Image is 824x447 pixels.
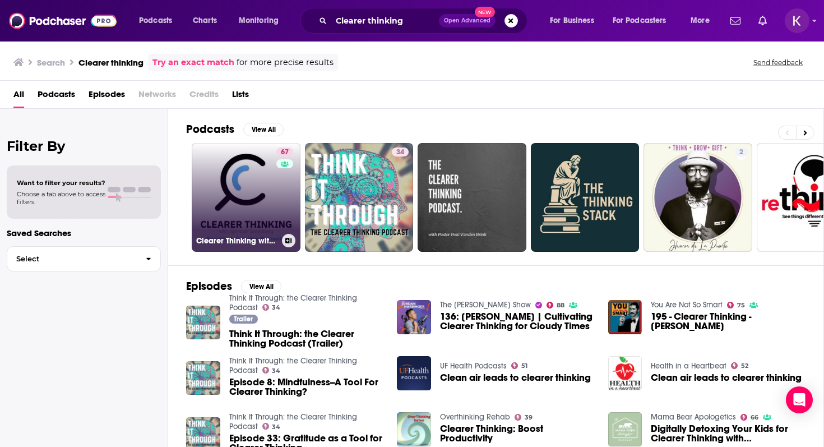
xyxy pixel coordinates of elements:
a: Clean air leads to clearer thinking [440,373,591,383]
a: 34 [305,143,414,252]
a: Episodes [89,85,125,108]
a: Clearer Thinking: Boost Productivity [397,412,431,446]
a: Mama Bear Apologetics [651,412,736,422]
h2: Podcasts [186,122,234,136]
span: Select [7,255,137,262]
button: View All [241,280,281,293]
img: Digitally Detoxing Your Kids for Clearer Thinking with Molly DeFrank [608,412,642,446]
span: Podcasts [139,13,172,29]
span: Monitoring [239,13,279,29]
a: 34 [392,148,409,156]
a: 52 [731,362,748,369]
div: Open Intercom Messenger [786,386,813,413]
span: 34 [272,305,280,310]
button: Select [7,246,161,271]
a: Podcasts [38,85,75,108]
h2: Filter By [7,138,161,154]
a: 39 [515,414,533,421]
span: Open Advanced [444,18,490,24]
span: Digitally Detoxing Your Kids for Clearer Thinking with [PERSON_NAME] [651,424,806,443]
img: Clean air leads to clearer thinking [397,356,431,390]
span: 67 [281,147,289,158]
a: Charts [186,12,224,30]
span: Logged in as kwignall [785,8,809,33]
a: 2 [735,148,748,156]
a: Try an exact match [152,56,234,69]
span: Networks [138,85,176,108]
a: Think It Through: the Clearer Thinking Podcast [229,293,357,312]
span: For Business [550,13,594,29]
span: Credits [189,85,219,108]
a: Think It Through: the Clearer Thinking Podcast [229,356,357,375]
h2: Episodes [186,279,232,293]
button: open menu [542,12,608,30]
span: 66 [751,415,758,420]
span: 51 [521,363,527,368]
a: 136: Spencer Greenberg | Cultivating Clearer Thinking for Cloudy Times [440,312,595,331]
span: 88 [557,303,564,308]
a: 2 [644,143,752,252]
input: Search podcasts, credits, & more... [331,12,439,30]
span: 2 [739,147,743,158]
a: Episode 8: Mindfulness--A Tool For Clearer Thinking? [229,377,384,397]
span: 34 [272,425,280,430]
a: Lists [232,85,249,108]
a: Clean air leads to clearer thinking [651,373,802,383]
span: Want to filter your results? [17,179,105,187]
a: You Are Not So Smart [651,300,723,310]
a: 51 [511,362,527,369]
span: 39 [525,415,533,420]
img: 195 - Clearer Thinking - Spencer Greenberg [608,300,642,334]
span: For Podcasters [613,13,666,29]
a: Think It Through: the Clearer Thinking Podcast (Trailer) [186,306,220,340]
span: 75 [737,303,745,308]
span: Charts [193,13,217,29]
span: Trailer [234,316,253,322]
a: 66 [740,414,758,421]
a: Clearer Thinking: Boost Productivity [440,424,595,443]
span: 136: [PERSON_NAME] | Cultivating Clearer Thinking for Cloudy Times [440,312,595,331]
span: All [13,85,24,108]
a: Show notifications dropdown [754,11,771,30]
p: Saved Searches [7,228,161,238]
a: 136: Spencer Greenberg | Cultivating Clearer Thinking for Cloudy Times [397,300,431,334]
button: Show profile menu [785,8,809,33]
span: 34 [272,368,280,374]
h3: Search [37,57,65,68]
div: Search podcasts, credits, & more... [311,8,538,34]
a: Think It Through: the Clearer Thinking Podcast (Trailer) [229,329,384,348]
a: Think It Through: the Clearer Thinking Podcast [229,412,357,431]
button: open menu [683,12,724,30]
button: open menu [231,12,293,30]
a: 34 [262,423,281,430]
img: User Profile [785,8,809,33]
span: Choose a tab above to access filters. [17,190,105,206]
h3: Clearer Thinking with [PERSON_NAME] [196,236,277,246]
img: Podchaser - Follow, Share and Rate Podcasts [9,10,117,31]
button: open menu [605,12,683,30]
button: Open AdvancedNew [439,14,496,27]
a: EpisodesView All [186,279,281,293]
img: Episode 8: Mindfulness--A Tool For Clearer Thinking? [186,361,220,395]
img: Clean air leads to clearer thinking [608,356,642,390]
span: New [475,7,495,17]
span: More [691,13,710,29]
span: 52 [741,363,748,368]
button: open menu [131,12,187,30]
a: 34 [262,367,281,374]
button: Send feedback [750,58,806,67]
span: 34 [396,147,404,158]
